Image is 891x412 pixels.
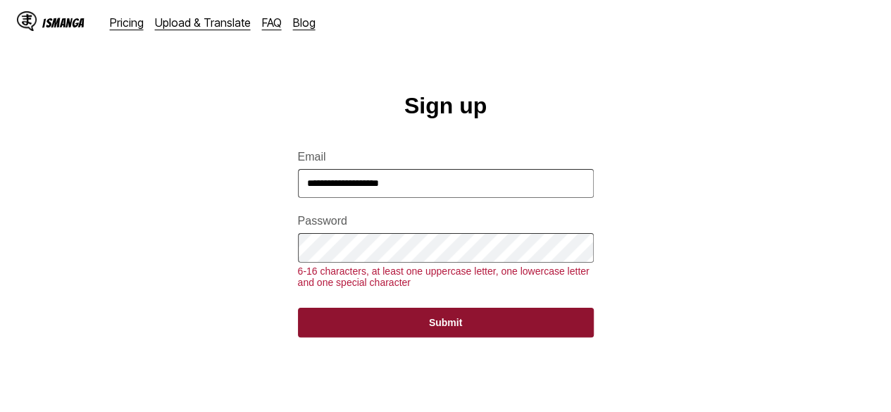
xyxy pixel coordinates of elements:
button: Submit [298,308,594,337]
img: IsManga Logo [17,11,37,31]
h1: Sign up [404,93,487,119]
a: Pricing [110,15,144,30]
div: IsManga [42,16,85,30]
a: IsManga LogoIsManga [17,11,110,34]
a: FAQ [262,15,282,30]
label: Password [298,215,594,227]
label: Email [298,151,594,163]
a: Blog [293,15,316,30]
a: Upload & Translate [155,15,251,30]
div: 6-16 characters, at least one uppercase letter, one lowercase letter and one special character [298,266,594,288]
